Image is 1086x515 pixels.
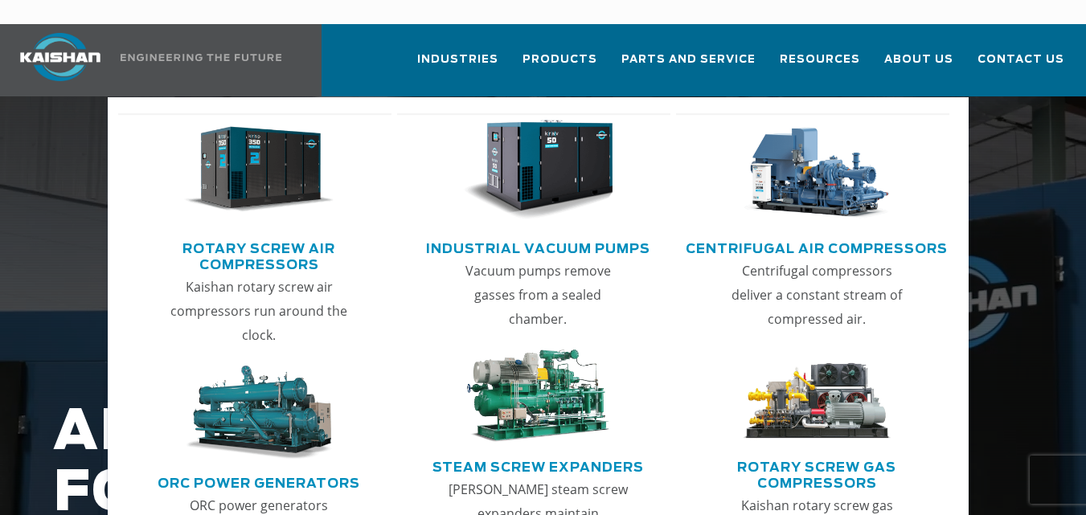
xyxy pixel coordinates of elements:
[417,51,498,69] span: Industries
[426,235,650,259] a: Industrial Vacuum Pumps
[184,366,334,459] img: thumb-ORC-Power-Generators
[780,39,860,93] a: Resources
[686,235,948,259] a: Centrifugal Air Compressors
[621,39,756,93] a: Parts and Service
[726,259,908,331] p: Centrifugal compressors deliver a constant stream of compressed air.
[463,120,613,220] img: thumb-Industrial-Vacuum-Pumps
[523,51,597,69] span: Products
[417,39,498,93] a: Industries
[977,51,1064,69] span: Contact Us
[780,51,860,69] span: Resources
[884,39,953,93] a: About Us
[184,120,334,220] img: thumb-Rotary-Screw-Air-Compressors
[126,235,391,275] a: Rotary Screw Air Compressors
[432,453,644,477] a: Steam Screw Expanders
[168,275,350,347] p: Kaishan rotary screw air compressors run around the clock.
[523,39,597,93] a: Products
[742,349,891,443] img: thumb-Rotary-Screw-Gas-Compressors
[463,349,613,443] img: thumb-Steam-Screw-Expanders
[158,469,360,493] a: ORC Power Generators
[684,453,949,493] a: Rotary Screw Gas Compressors
[447,259,629,331] p: Vacuum pumps remove gasses from a sealed chamber.
[621,51,756,69] span: Parts and Service
[884,51,953,69] span: About Us
[121,54,281,61] img: Engineering the future
[977,39,1064,93] a: Contact Us
[742,120,891,220] img: thumb-Centrifugal-Air-Compressors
